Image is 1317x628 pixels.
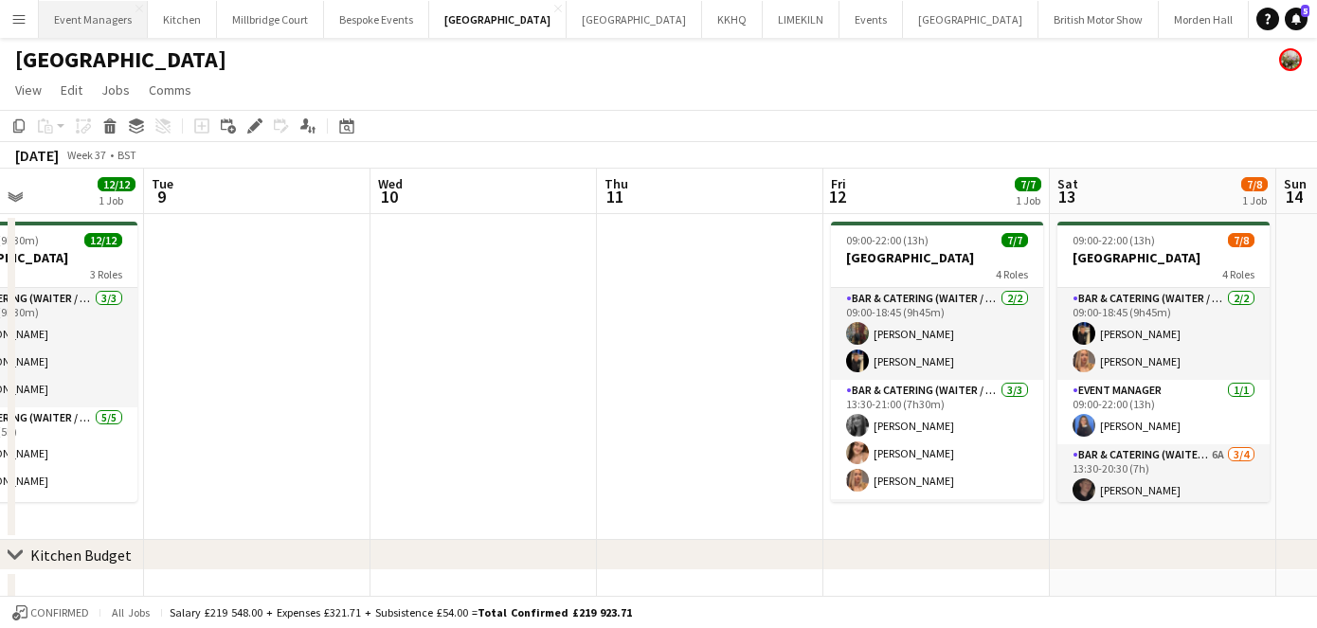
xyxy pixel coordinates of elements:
button: Morden Hall [1159,1,1249,38]
h3: [GEOGRAPHIC_DATA] [831,249,1043,266]
span: 10 [375,186,403,207]
app-card-role: Event Manager1/109:00-22:00 (13h)[PERSON_NAME] [1057,380,1270,444]
div: [DATE] [15,146,59,165]
div: BST [117,148,136,162]
app-user-avatar: Staffing Manager [1279,48,1302,71]
span: Confirmed [30,606,89,619]
button: Bespoke Events [324,1,429,38]
span: 7/8 [1241,177,1268,191]
span: Tue [152,175,173,192]
span: 12/12 [84,233,122,247]
div: 1 Job [1016,193,1040,207]
h3: [GEOGRAPHIC_DATA] [1057,249,1270,266]
button: Event Managers [39,1,148,38]
app-card-role: Bar & Catering (Waiter / waitress)2/209:00-18:45 (9h45m)[PERSON_NAME][PERSON_NAME] [831,288,1043,380]
button: Events [839,1,903,38]
span: 12 [828,186,846,207]
span: Edit [61,81,82,99]
button: [GEOGRAPHIC_DATA] [429,1,567,38]
span: 4 Roles [996,267,1028,281]
span: Sun [1284,175,1307,192]
span: Comms [149,81,191,99]
span: 3 Roles [90,267,122,281]
span: View [15,81,42,99]
div: Salary £219 548.00 + Expenses £321.71 + Subsistence £54.00 = [170,605,632,619]
button: KKHQ [702,1,763,38]
app-card-role: Bar & Catering (Waiter / waitress)6A3/413:30-20:30 (7h)[PERSON_NAME] [1057,444,1270,591]
button: LIMEKILN [763,1,839,38]
button: [GEOGRAPHIC_DATA] [567,1,702,38]
span: Jobs [101,81,130,99]
a: View [8,78,49,102]
span: Week 37 [63,148,110,162]
a: Comms [141,78,199,102]
span: 5 [1301,5,1309,17]
span: 7/8 [1228,233,1254,247]
span: 9 [149,186,173,207]
span: Total Confirmed £219 923.71 [478,605,632,619]
span: 7/7 [1001,233,1028,247]
span: Fri [831,175,846,192]
h1: [GEOGRAPHIC_DATA] [15,45,226,74]
span: 13 [1055,186,1078,207]
span: 09:00-22:00 (13h) [846,233,929,247]
button: Confirmed [9,602,92,623]
button: British Motor Show [1038,1,1159,38]
app-card-role: Bar & Catering (Waiter / waitress)3/313:30-21:00 (7h30m)[PERSON_NAME][PERSON_NAME][PERSON_NAME] [831,380,1043,499]
app-card-role: Bar & Catering (Waiter / waitress)2/209:00-18:45 (9h45m)[PERSON_NAME][PERSON_NAME] [1057,288,1270,380]
app-job-card: 09:00-22:00 (13h)7/8[GEOGRAPHIC_DATA]4 RolesBar & Catering (Waiter / waitress)2/209:00-18:45 (9h4... [1057,222,1270,502]
button: Kitchen [148,1,217,38]
span: Wed [378,175,403,192]
span: 09:00-22:00 (13h) [1073,233,1155,247]
span: All jobs [108,605,153,619]
span: 14 [1281,186,1307,207]
span: Thu [604,175,628,192]
span: Sat [1057,175,1078,192]
div: 1 Job [99,193,135,207]
span: 4 Roles [1222,267,1254,281]
a: 5 [1285,8,1308,30]
span: 11 [602,186,628,207]
button: [GEOGRAPHIC_DATA] [903,1,1038,38]
span: 7/7 [1015,177,1041,191]
span: 12/12 [98,177,135,191]
a: Jobs [94,78,137,102]
a: Edit [53,78,90,102]
app-job-card: 09:00-22:00 (13h)7/7[GEOGRAPHIC_DATA]4 RolesBar & Catering (Waiter / waitress)2/209:00-18:45 (9h4... [831,222,1043,502]
div: 1 Job [1242,193,1267,207]
div: Kitchen Budget [30,546,132,565]
button: Millbridge Court [217,1,324,38]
